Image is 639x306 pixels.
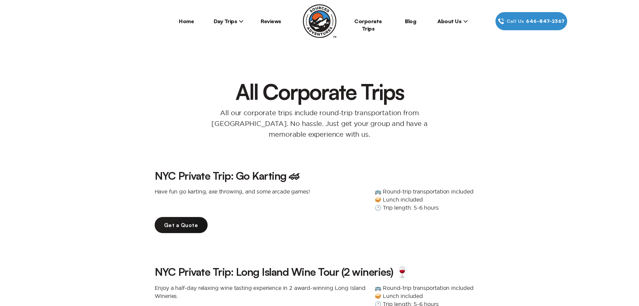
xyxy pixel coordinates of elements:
[155,284,375,300] p: Enjoy a half-day relaxing wine tasting experience in 2 award-winning Long Island Wineries.
[504,17,526,25] span: Call Us
[375,195,485,204] p: 🥪 Lunch included
[375,187,485,195] p: 🚌 Round-trip transportation included
[179,18,194,25] a: Home
[155,187,375,195] p: Have fun go karting, axe throwing, and some arcade games!
[375,284,485,292] p: 🚌 Round-trip transportation included
[375,292,485,300] p: 🥪 Lunch included
[375,204,485,212] p: 🕐 Trip length: 5-6 hours
[185,107,454,140] p: All our corporate trips include round-trip transportation from [GEOGRAPHIC_DATA]. No hassle. Just...
[405,18,416,25] a: Blog
[155,265,423,278] h3: NYC Private Trip: Long Island Wine Tour (2 wineries) 🍷
[437,18,468,25] span: About Us
[214,18,244,25] span: Day Trips
[155,217,208,233] a: Get a Quote
[354,18,382,32] a: Corporate Trips
[495,12,567,30] a: Call Us646‍-847‍-2367
[229,81,411,102] h1: All Corporate Trips
[261,18,281,25] a: Reviews
[155,169,423,182] h3: NYC Private Trip: Go Karting 🏎
[526,17,565,25] span: 646‍-847‍-2367
[303,4,336,38] img: Sourced Adventures company logo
